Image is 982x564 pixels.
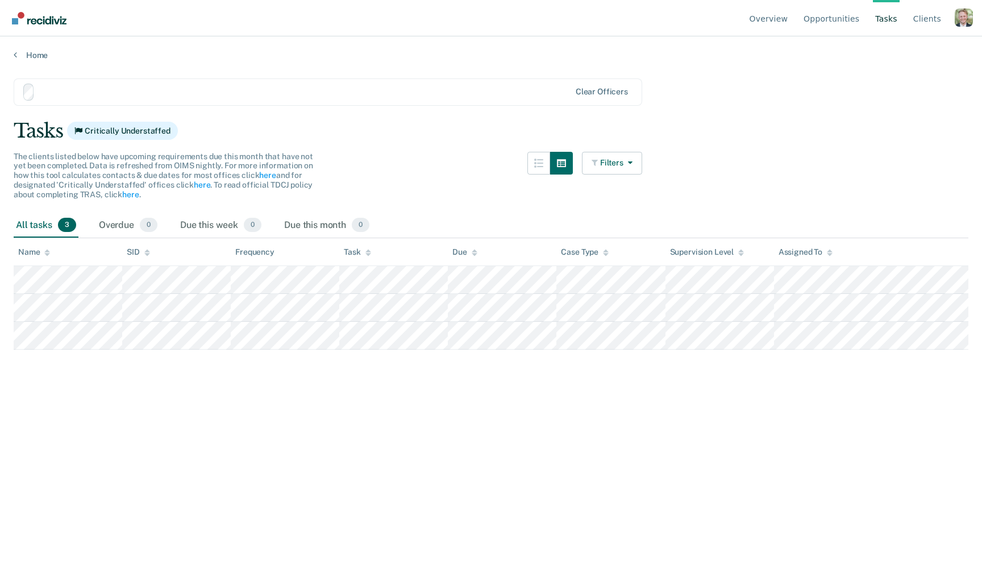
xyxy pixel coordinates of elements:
span: 0 [244,218,261,233]
a: here [194,180,210,189]
a: Home [14,50,968,60]
span: 3 [58,218,76,233]
div: Frequency [235,247,274,257]
div: Due [452,247,477,257]
div: Assigned To [779,247,833,257]
a: here [122,190,139,199]
div: Task [344,247,371,257]
div: Due this week0 [178,213,264,238]
div: Case Type [561,247,609,257]
a: here [259,171,276,180]
span: 0 [352,218,369,233]
span: The clients listed below have upcoming requirements due this month that have not yet been complet... [14,152,313,199]
div: Clear officers [576,87,628,97]
div: All tasks3 [14,213,78,238]
div: Tasks [14,119,968,143]
img: Recidiviz [12,12,66,24]
div: Name [18,247,50,257]
div: SID [127,247,150,257]
button: Filters [582,152,642,175]
div: Overdue0 [97,213,160,238]
div: Due this month0 [282,213,372,238]
button: Profile dropdown button [955,9,973,27]
div: Supervision Level [670,247,744,257]
span: 0 [140,218,157,233]
span: Critically Understaffed [67,122,178,140]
